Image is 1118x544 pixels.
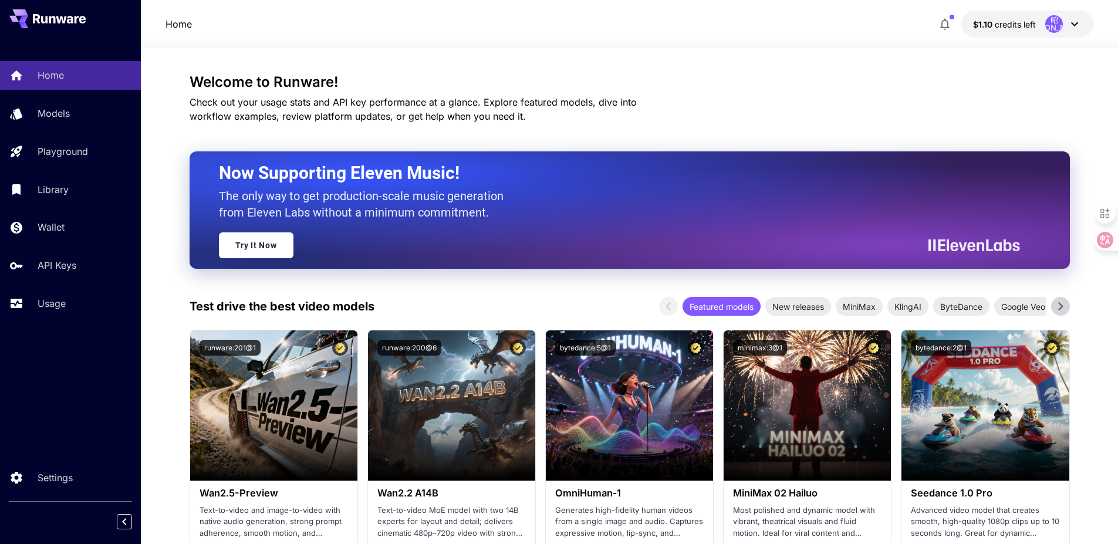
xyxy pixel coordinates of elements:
div: New releases [765,297,831,316]
p: Text-to-video MoE model with two 14B experts for layout and detail; delivers cinematic 480p–720p ... [377,505,526,539]
p: Usage [38,296,66,310]
p: Advanced video model that creates smooth, high-quality 1080p clips up to 10 seconds long. Great f... [911,505,1059,539]
span: credits left [995,19,1036,29]
div: 昭[PERSON_NAME] [1045,15,1063,33]
div: Collapse sidebar [126,511,141,532]
button: $1.0964昭[PERSON_NAME] [961,11,1093,38]
h3: MiniMax 02 Hailuo [733,488,881,499]
button: Collapse sidebar [117,514,132,529]
span: Google Veo [994,300,1052,313]
img: alt [368,330,535,481]
p: Generates high-fidelity human videos from a single image and audio. Captures expressive motion, l... [555,505,704,539]
span: New releases [765,300,831,313]
p: Home [38,68,64,82]
p: Wallet [38,220,65,234]
img: alt [546,330,713,481]
span: Featured models [683,300,761,313]
p: Test drive the best video models [190,298,374,315]
h3: Wan2.5-Preview [200,488,348,499]
button: Certified Model – Vetted for best performance and includes a commercial license. [688,340,704,356]
div: ByteDance [933,297,989,316]
p: Most polished and dynamic model with vibrant, theatrical visuals and fluid motion. Ideal for vira... [733,505,881,539]
div: MiniMax [836,297,883,316]
h3: Wan2.2 A14B [377,488,526,499]
h2: Now Supporting Eleven Music! [219,162,1011,184]
button: runware:200@6 [377,340,441,356]
button: Certified Model – Vetted for best performance and includes a commercial license. [510,340,526,356]
span: $1.10 [973,19,995,29]
div: $1.0964 [973,18,1036,31]
span: KlingAI [887,300,928,313]
div: KlingAI [887,297,928,316]
img: alt [724,330,891,481]
p: Models [38,106,70,120]
p: Text-to-video and image-to-video with native audio generation, strong prompt adherence, smooth mo... [200,505,348,539]
span: ByteDance [933,300,989,313]
p: Settings [38,471,73,485]
p: Playground [38,144,88,158]
a: Try It Now [219,232,293,258]
h3: Seedance 1.0 Pro [911,488,1059,499]
img: alt [901,330,1069,481]
button: runware:201@1 [200,340,261,356]
p: The only way to get production-scale music generation from Eleven Labs without a minimum commitment. [219,188,512,221]
p: API Keys [38,258,76,272]
div: Google Veo [994,297,1052,316]
img: alt [190,330,357,481]
button: Certified Model – Vetted for best performance and includes a commercial license. [1044,340,1060,356]
p: Library [38,183,69,197]
a: Home [165,17,192,31]
div: Featured models [683,297,761,316]
span: Check out your usage stats and API key performance at a glance. Explore featured models, dive int... [190,96,637,122]
nav: breadcrumb [165,17,192,31]
span: MiniMax [836,300,883,313]
h3: Welcome to Runware! [190,74,1070,90]
button: bytedance:5@1 [555,340,616,356]
button: Certified Model – Vetted for best performance and includes a commercial license. [332,340,348,356]
button: minimax:3@1 [733,340,787,356]
button: Certified Model – Vetted for best performance and includes a commercial license. [866,340,881,356]
button: bytedance:2@1 [911,340,971,356]
h3: OmniHuman‑1 [555,488,704,499]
